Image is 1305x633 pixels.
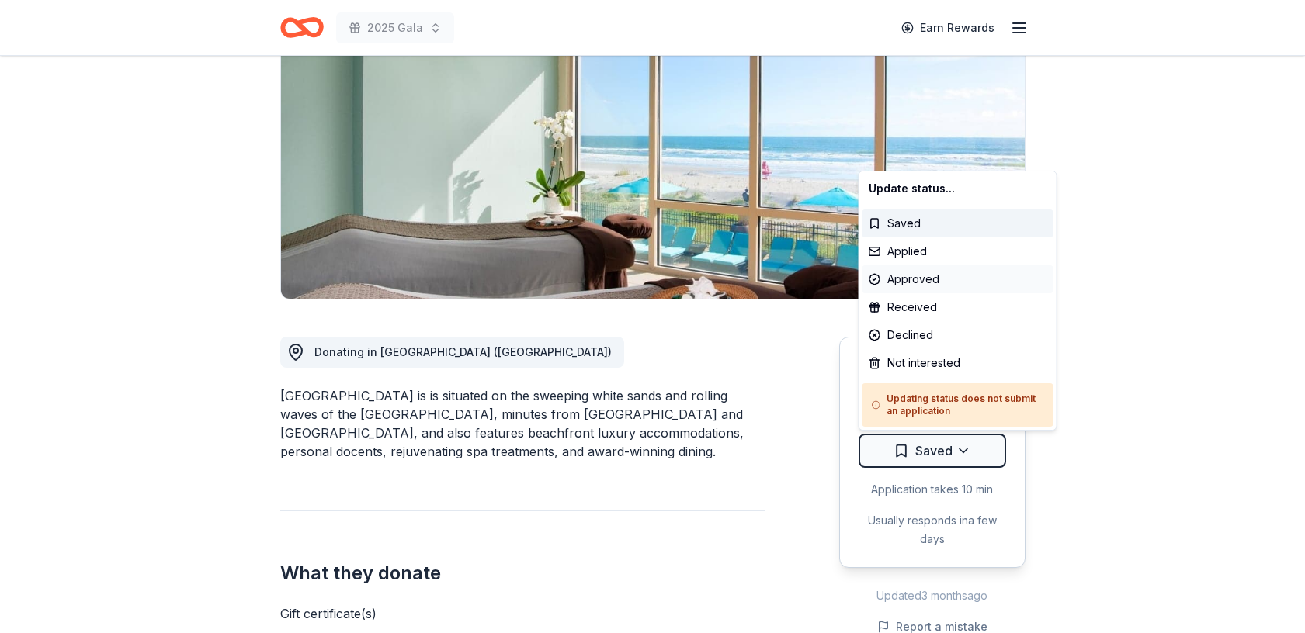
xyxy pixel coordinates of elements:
[862,175,1053,202] div: Update status...
[862,209,1053,237] div: Saved
[872,393,1044,417] h5: Updating status does not submit an application
[862,293,1053,321] div: Received
[862,237,1053,265] div: Applied
[862,349,1053,377] div: Not interested
[367,19,423,37] span: 2025 Gala
[862,321,1053,349] div: Declined
[862,265,1053,293] div: Approved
